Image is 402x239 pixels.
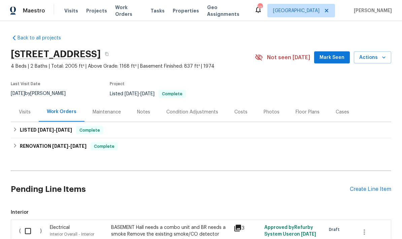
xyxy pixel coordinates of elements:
[11,82,40,86] span: Last Visit Date
[314,52,350,64] button: Mark Seen
[125,92,139,96] span: [DATE]
[264,109,279,115] div: Photos
[336,109,349,115] div: Cases
[115,4,142,18] span: Work Orders
[52,144,68,148] span: [DATE]
[56,128,72,132] span: [DATE]
[11,209,391,216] span: Interior
[77,127,103,134] span: Complete
[207,4,246,18] span: Geo Assignments
[11,63,255,70] span: 4 Beds | 2 Baths | Total: 2005 ft² | Above Grade: 1168 ft² | Basement Finished: 837 ft² | 1974
[301,232,316,237] span: [DATE]
[11,90,74,98] div: by [PERSON_NAME]
[20,142,87,150] h6: RENOVATION
[258,4,262,11] div: 13
[86,7,107,14] span: Projects
[91,143,117,150] span: Complete
[110,92,186,96] span: Listed
[273,7,320,14] span: [GEOGRAPHIC_DATA]
[166,109,218,115] div: Condition Adjustments
[70,144,87,148] span: [DATE]
[351,7,392,14] span: [PERSON_NAME]
[234,224,260,232] div: 3
[296,109,320,115] div: Floor Plans
[125,92,155,96] span: -
[140,92,155,96] span: [DATE]
[11,122,391,138] div: LISTED [DATE]-[DATE]Complete
[11,92,25,96] span: [DATE]
[11,174,350,205] h2: Pending Line Items
[64,7,78,14] span: Visits
[329,226,342,233] span: Draft
[50,225,70,230] span: Electrical
[19,109,31,115] div: Visits
[11,138,391,155] div: RENOVATION [DATE]-[DATE]Complete
[359,54,386,62] span: Actions
[11,35,75,41] a: Back to all projects
[320,54,344,62] span: Mark Seen
[267,54,310,61] span: Not seen [DATE]
[38,128,72,132] span: -
[20,126,72,134] h6: LISTED
[264,225,316,237] span: Approved by Refurby System User on
[150,8,165,13] span: Tasks
[23,7,45,14] span: Maestro
[50,232,94,236] span: Interior Overall - Interior
[101,48,113,60] button: Copy Address
[173,7,199,14] span: Properties
[52,144,87,148] span: -
[38,128,54,132] span: [DATE]
[137,109,150,115] div: Notes
[354,52,391,64] button: Actions
[159,92,185,96] span: Complete
[47,108,76,115] div: Work Orders
[350,186,391,193] div: Create Line Item
[110,82,125,86] span: Project
[234,109,247,115] div: Costs
[93,109,121,115] div: Maintenance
